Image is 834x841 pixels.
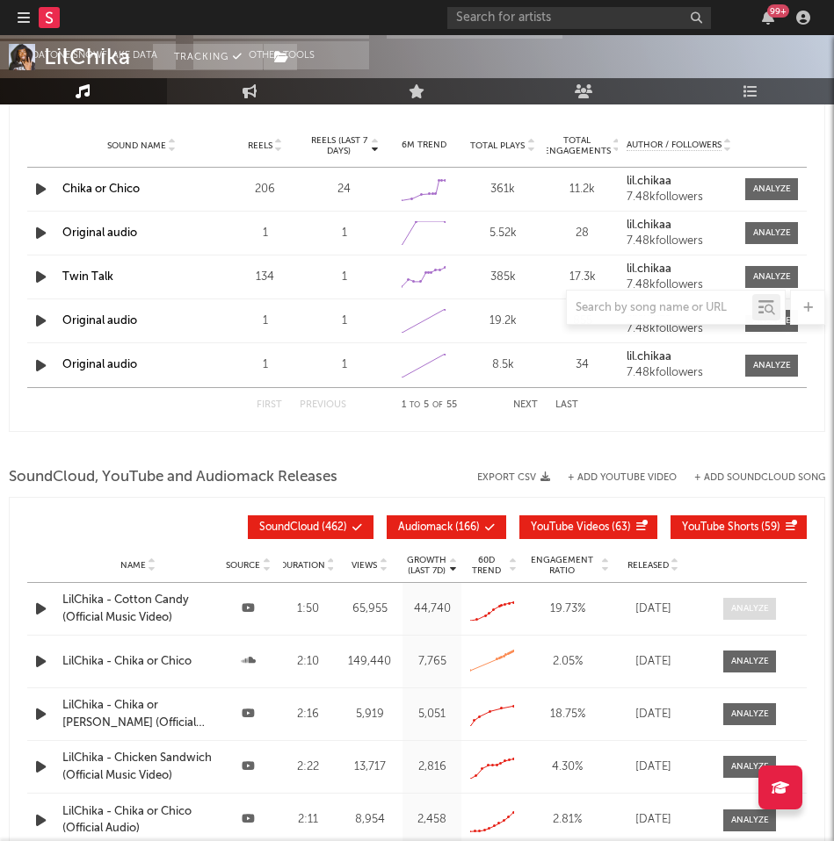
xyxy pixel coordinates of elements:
[309,181,380,198] div: 24
[547,225,617,242] div: 28
[519,515,657,539] button: YouTube Videos(63)
[568,473,677,483] button: + Add YouTube Video
[682,522,758,533] span: YouTube Shorts
[677,473,825,483] button: + Add SoundCloud Song
[407,565,446,576] p: (Last 7d)
[466,555,506,576] span: 60D Trend
[762,11,774,25] button: 99+
[62,803,214,837] a: LilChika - Chika or Chico (Official Audio)
[526,758,609,776] div: 4.30 %
[283,653,334,671] div: 2:10
[468,356,538,374] div: 8.5k
[62,750,214,784] a: LilChika - Chicken Sandwich (Official Music Video)
[513,400,538,410] button: Next
[627,560,669,571] span: Released
[62,359,137,370] a: Original audio
[352,560,377,571] span: Views
[283,706,334,723] div: 2:16
[283,758,334,776] div: 2:22
[230,356,301,374] div: 1
[618,758,688,776] div: [DATE]
[342,758,397,776] div: 13,717
[398,522,480,533] span: ( 166 )
[283,600,334,618] div: 1:50
[547,181,617,198] div: 11.2k
[468,181,538,198] div: 361k
[544,135,611,156] span: Total Engagements
[62,653,214,671] a: LilChika - Chika or Chico
[259,522,319,533] span: SoundCloud
[627,219,671,231] strong: lil.chikaa
[470,140,525,151] span: Total Plays
[627,351,732,363] a: lil.chikaa
[410,401,420,409] span: to
[280,560,325,571] span: Duration
[547,269,617,286] div: 17.3k
[618,600,688,618] div: [DATE]
[567,301,752,315] input: Search by song name or URL
[62,592,214,626] div: LilChika - Cotton Candy (Official Music Video)
[618,811,688,829] div: [DATE]
[407,706,458,723] div: 5,051
[555,400,578,410] button: Last
[342,653,397,671] div: 149,440
[342,600,397,618] div: 65,955
[120,560,146,571] span: Name
[62,697,214,731] a: LilChika - Chika or [PERSON_NAME] (Official Music Video)
[107,140,166,151] span: Sound Name
[309,135,369,156] span: Reels (last 7 days)
[627,351,671,363] strong: lil.chikaa
[62,271,113,283] a: Twin Talk
[627,176,671,187] strong: lil.chikaa
[627,263,671,275] strong: lil.chikaa
[342,811,397,829] div: 8,954
[309,269,380,286] div: 1
[226,560,260,571] span: Source
[9,467,337,488] span: SoundCloud, YouTube and Audiomack Releases
[627,263,732,276] a: lil.chikaa
[531,522,631,533] span: ( 63 )
[44,44,131,70] div: LilChika
[526,555,598,576] span: Engagement Ratio
[618,706,688,723] div: [DATE]
[627,279,732,291] div: 7.48k followers
[309,356,380,374] div: 1
[432,401,443,409] span: of
[230,225,301,242] div: 1
[153,44,263,70] button: Tracking
[407,811,458,829] div: 2,458
[62,227,137,239] a: Original audio
[407,555,446,565] p: Growth
[381,395,478,416] div: 1 5 55
[300,400,346,410] button: Previous
[248,140,272,151] span: Reels
[388,139,459,152] div: 6M Trend
[627,235,732,248] div: 7.48k followers
[627,367,732,379] div: 7.48k followers
[694,473,825,483] button: + Add SoundCloud Song
[283,811,334,829] div: 2:11
[627,219,732,232] a: lil.chikaa
[627,140,722,151] span: Author / Followers
[407,758,458,776] div: 2,816
[62,183,140,195] a: Chika or Chico
[627,323,732,335] div: 7.48k followers
[407,600,458,618] div: 44,740
[248,515,373,539] button: SoundCloud(462)
[387,515,506,539] button: Audiomack(166)
[627,191,732,204] div: 7.48k followers
[230,269,301,286] div: 134
[259,522,347,533] span: ( 462 )
[627,176,732,188] a: lil.chikaa
[671,515,807,539] button: YouTube Shorts(59)
[547,356,617,374] div: 34
[468,225,538,242] div: 5.52k
[526,600,609,618] div: 19.73 %
[550,473,677,483] div: + Add YouTube Video
[526,811,609,829] div: 2.81 %
[682,522,780,533] span: ( 59 )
